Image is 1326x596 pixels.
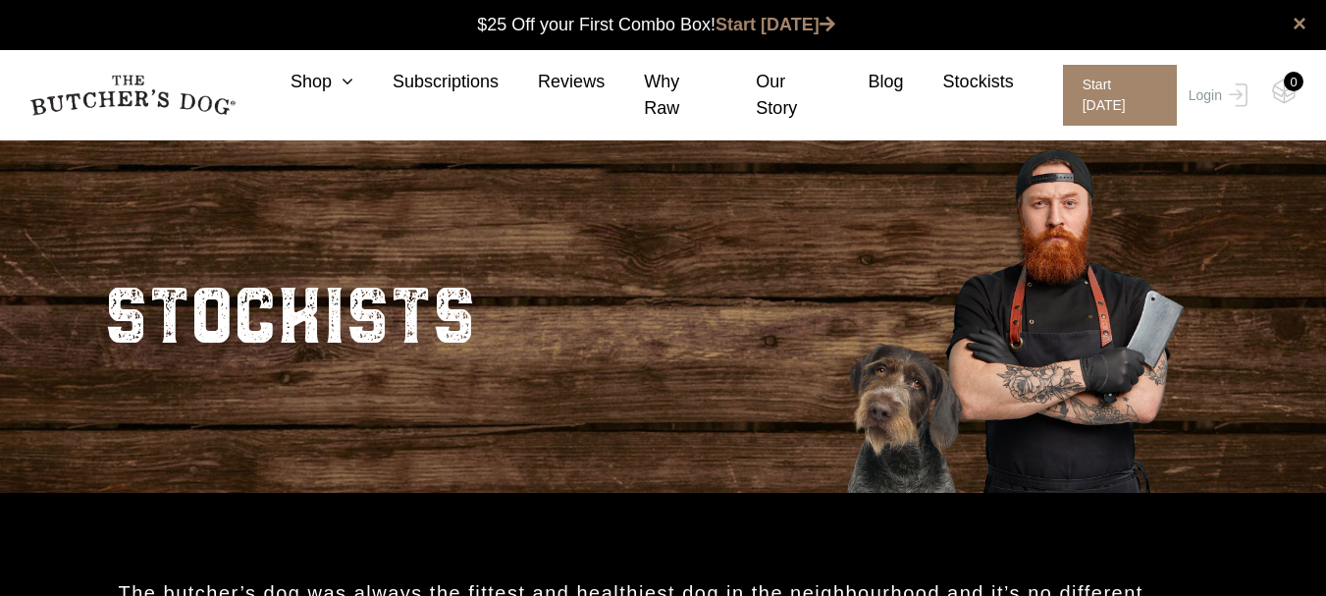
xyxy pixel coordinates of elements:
[1272,79,1297,104] img: TBD_Cart-Empty.png
[104,247,476,375] h2: STOCKISTS
[829,69,904,95] a: Blog
[1284,72,1303,91] div: 0
[605,69,716,122] a: Why Raw
[1043,65,1184,126] a: Start [DATE]
[251,69,353,95] a: Shop
[1063,65,1177,126] span: Start [DATE]
[904,69,1014,95] a: Stockists
[1184,65,1247,126] a: Login
[353,69,499,95] a: Subscriptions
[499,69,605,95] a: Reviews
[1293,12,1306,35] a: close
[816,125,1208,493] img: Butcher_Large_3.png
[716,15,835,34] a: Start [DATE]
[716,69,828,122] a: Our Story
